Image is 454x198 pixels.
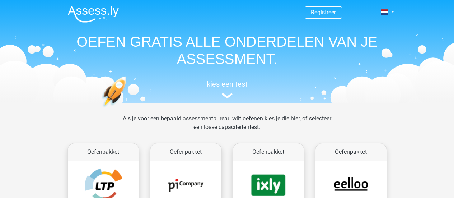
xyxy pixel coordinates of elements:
h1: OEFEN GRATIS ALLE ONDERDELEN VAN JE ASSESSMENT. [62,33,392,68]
a: kies een test [62,80,392,99]
a: Registreer [311,9,336,16]
h5: kies een test [62,80,392,88]
img: Assessly [68,6,119,23]
div: Als je voor een bepaald assessmentbureau wilt oefenen kies je die hier, of selecteer een losse ca... [117,114,337,140]
img: oefenen [102,76,154,141]
img: assessment [222,93,233,98]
